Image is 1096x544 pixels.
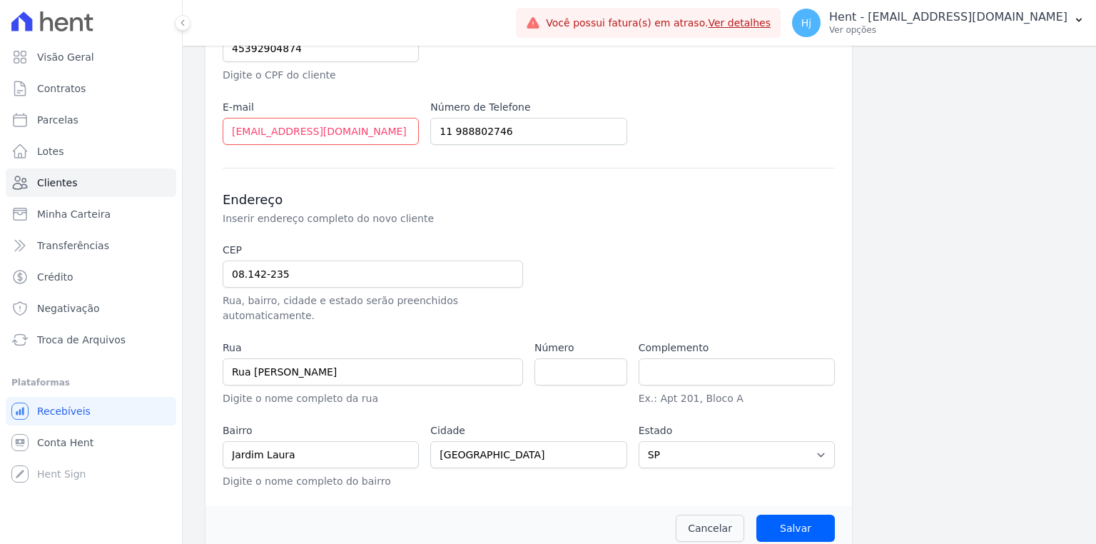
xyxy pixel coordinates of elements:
[37,435,93,450] span: Conta Hent
[6,263,176,291] a: Crédito
[37,144,64,158] span: Lotes
[11,374,171,391] div: Plataformas
[781,3,1096,43] button: Hj Hent - [EMAIL_ADDRESS][DOMAIN_NAME] Ver opções
[223,391,523,406] p: Digite o nome completo da rua
[829,24,1067,36] p: Ver opções
[223,261,523,288] input: 00.000-000
[223,68,419,83] p: Digite o CPF do cliente
[6,428,176,457] a: Conta Hent
[223,423,419,438] label: Bairro
[6,397,176,425] a: Recebíveis
[37,207,111,221] span: Minha Carteira
[37,301,100,316] span: Negativação
[37,238,109,253] span: Transferências
[37,50,94,64] span: Visão Geral
[6,137,176,166] a: Lotes
[6,231,176,260] a: Transferências
[639,341,835,356] label: Complemento
[223,474,419,489] p: Digite o nome completo do bairro
[223,211,702,226] p: Inserir endereço completo do novo cliente
[37,404,91,418] span: Recebíveis
[534,341,627,356] label: Número
[6,74,176,103] a: Contratos
[6,43,176,71] a: Visão Geral
[6,200,176,228] a: Minha Carteira
[223,293,523,323] p: Rua, bairro, cidade e estado serão preenchidos automaticamente.
[6,326,176,354] a: Troca de Arquivos
[223,243,523,258] label: CEP
[37,81,86,96] span: Contratos
[430,100,626,115] label: Número de Telefone
[546,16,771,31] span: Você possui fatura(s) em atraso.
[37,270,73,284] span: Crédito
[708,17,771,29] a: Ver detalhes
[223,100,419,115] label: E-mail
[801,18,811,28] span: Hj
[430,423,626,438] label: Cidade
[37,176,77,190] span: Clientes
[6,106,176,134] a: Parcelas
[223,191,835,208] h3: Endereço
[676,515,744,542] a: Cancelar
[37,113,78,127] span: Parcelas
[6,294,176,323] a: Negativação
[6,168,176,197] a: Clientes
[37,333,126,347] span: Troca de Arquivos
[223,341,523,356] label: Rua
[639,391,835,406] p: Ex.: Apt 201, Bloco A
[756,515,835,542] input: Salvar
[829,10,1067,24] p: Hent - [EMAIL_ADDRESS][DOMAIN_NAME]
[639,423,835,438] label: Estado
